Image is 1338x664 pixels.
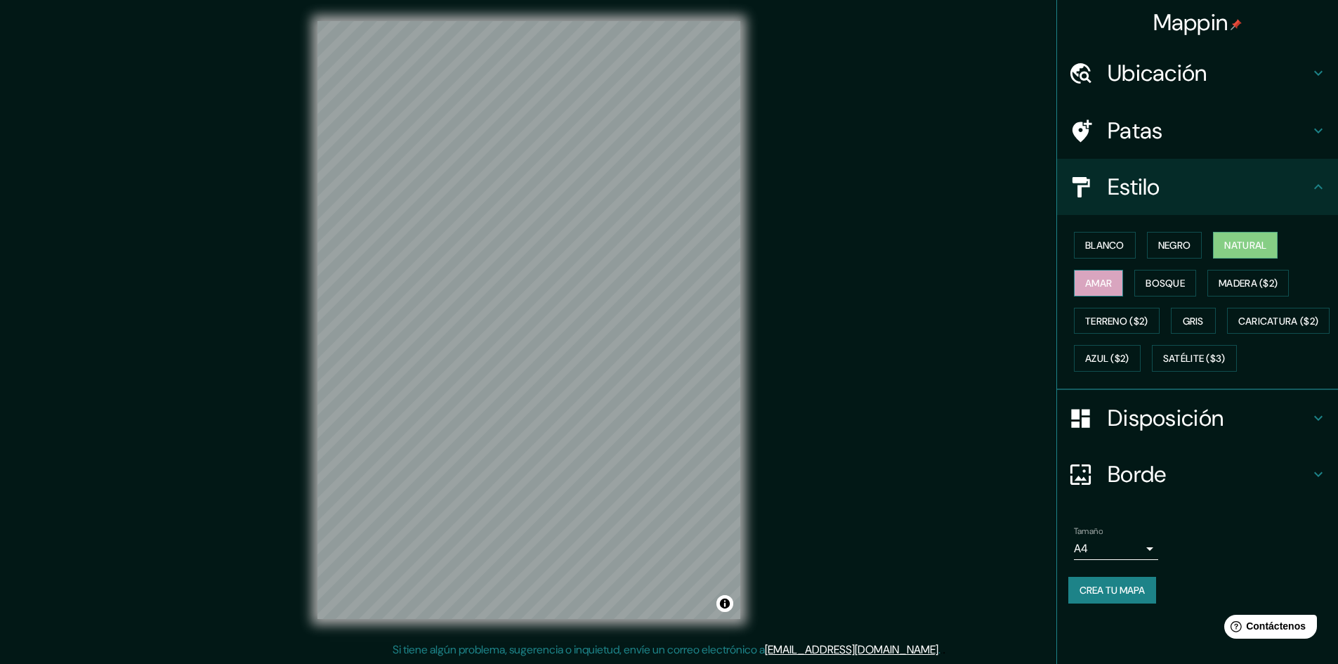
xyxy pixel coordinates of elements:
button: Satélite ($3) [1152,345,1237,372]
div: Borde [1057,446,1338,502]
button: Amar [1074,270,1123,297]
font: Patas [1108,116,1163,145]
font: Bosque [1146,277,1185,289]
button: Blanco [1074,232,1136,259]
font: Si tiene algún problema, sugerencia o inquietud, envíe un correo electrónico a [393,642,765,657]
button: Madera ($2) [1207,270,1289,297]
font: Negro [1158,239,1191,252]
font: Borde [1108,460,1167,489]
div: A4 [1074,538,1158,560]
font: Blanco [1085,239,1124,252]
font: . [938,642,940,657]
font: Madera ($2) [1219,277,1278,289]
font: Tamaño [1074,526,1103,537]
a: [EMAIL_ADDRESS][DOMAIN_NAME] [765,642,938,657]
div: Ubicación [1057,45,1338,101]
button: Terreno ($2) [1074,308,1160,334]
font: Estilo [1108,172,1160,202]
canvas: Mapa [317,21,740,619]
font: Caricatura ($2) [1238,315,1319,327]
font: Azul ($2) [1085,353,1129,365]
font: Disposición [1108,403,1224,433]
button: Bosque [1134,270,1196,297]
button: Caricatura ($2) [1227,308,1330,334]
div: Patas [1057,103,1338,159]
font: . [940,642,943,657]
font: Mappin [1153,8,1228,37]
font: Gris [1183,315,1204,327]
div: Estilo [1057,159,1338,215]
button: Crea tu mapa [1068,577,1156,604]
button: Natural [1213,232,1278,259]
button: Activar o desactivar atribución [716,595,733,612]
font: Ubicación [1108,58,1207,88]
img: pin-icon.png [1231,19,1242,30]
font: Terreno ($2) [1085,315,1148,327]
div: Disposición [1057,390,1338,446]
font: Crea tu mapa [1080,584,1145,597]
font: Satélite ($3) [1163,353,1226,365]
button: Gris [1171,308,1216,334]
font: . [943,642,945,657]
button: Negro [1147,232,1202,259]
button: Azul ($2) [1074,345,1141,372]
font: A4 [1074,541,1088,556]
font: Amar [1085,277,1112,289]
iframe: Lanzador de widgets de ayuda [1213,609,1323,649]
font: Natural [1224,239,1266,252]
